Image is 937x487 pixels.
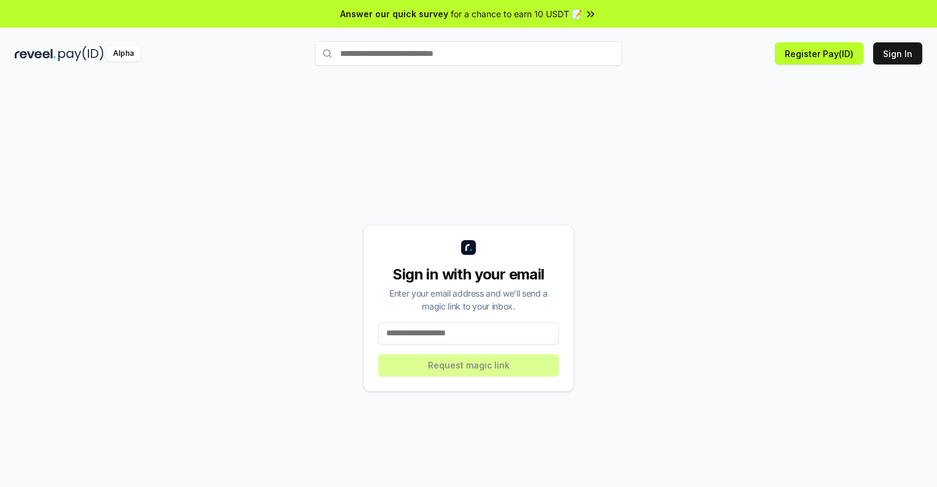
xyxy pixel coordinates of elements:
img: logo_small [461,240,476,255]
div: Enter your email address and we’ll send a magic link to your inbox. [378,287,559,313]
img: reveel_dark [15,46,56,61]
button: Sign In [873,42,922,64]
span: Answer our quick survey [340,7,448,20]
button: Register Pay(ID) [775,42,863,64]
span: for a chance to earn 10 USDT 📝 [451,7,582,20]
div: Sign in with your email [378,265,559,284]
img: pay_id [58,46,104,61]
div: Alpha [106,46,141,61]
